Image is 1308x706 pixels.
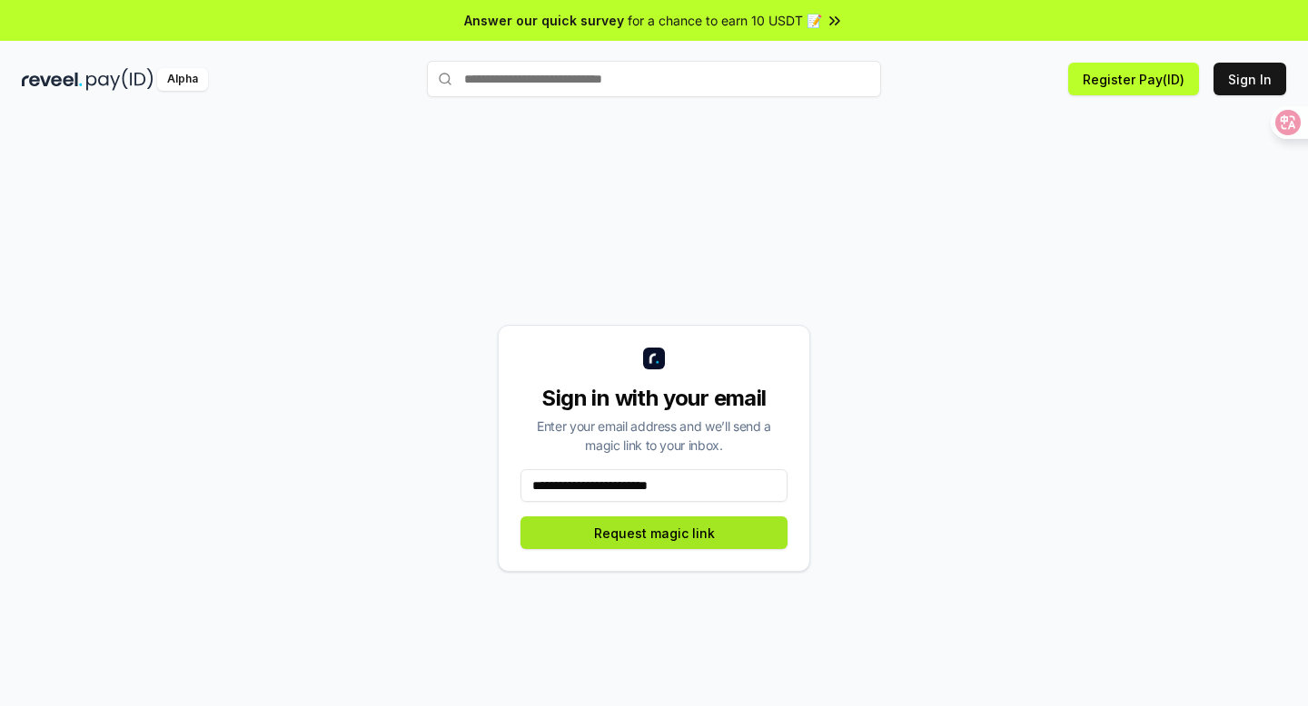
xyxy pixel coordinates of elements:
span: for a chance to earn 10 USDT 📝 [628,11,822,30]
div: Sign in with your email [520,384,788,413]
img: pay_id [86,68,154,91]
button: Sign In [1214,63,1286,95]
button: Register Pay(ID) [1068,63,1199,95]
span: Answer our quick survey [464,11,624,30]
div: Alpha [157,68,208,91]
img: logo_small [643,348,665,369]
img: reveel_dark [22,68,83,91]
button: Request magic link [520,516,788,549]
div: Enter your email address and we’ll send a magic link to your inbox. [520,417,788,455]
